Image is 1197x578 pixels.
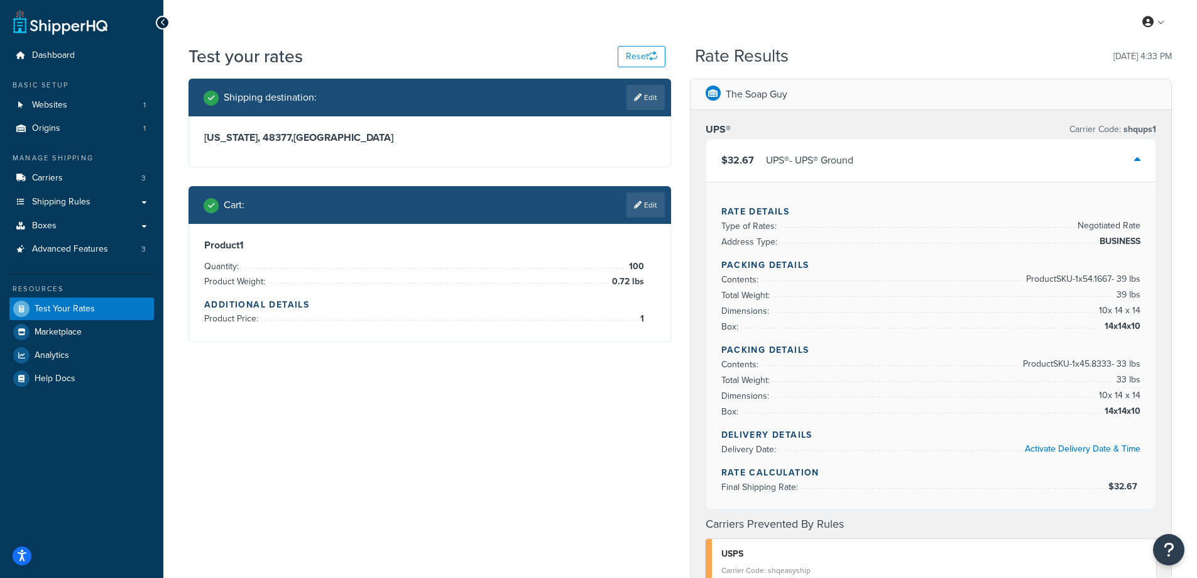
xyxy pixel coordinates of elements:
span: Origins [32,123,60,134]
span: 10 x 14 x 14 [1096,303,1140,318]
span: Box: [721,405,741,418]
a: Carriers3 [9,167,154,190]
a: Analytics [9,344,154,367]
span: Delivery Date: [721,443,779,456]
h3: Product 1 [204,239,655,252]
span: Help Docs [35,374,75,384]
span: $32.67 [1108,480,1140,493]
div: Manage Shipping [9,153,154,164]
h4: Packing Details [721,343,1141,357]
h4: Rate Details [721,205,1141,218]
span: Address Type: [721,235,780,248]
div: Resources [9,284,154,294]
span: Final Shipping Rate: [721,481,801,494]
span: Box: [721,320,741,333]
span: Contents: [721,273,762,286]
a: Dashboard [9,44,154,67]
a: Advanced Features3 [9,238,154,261]
a: Help Docs [9,367,154,390]
h4: Packing Details [721,258,1141,272]
p: Carrier Code: [1069,121,1156,138]
a: Shipping Rules [9,191,154,214]
span: Dashboard [32,50,75,61]
li: Carriers [9,167,154,190]
button: Reset [618,46,665,67]
span: Dimensions: [721,389,772,403]
h3: [US_STATE], 48377 , [GEOGRAPHIC_DATA] [204,131,655,144]
div: USPS [721,545,1147,563]
h2: Rate Results [695,47,789,66]
span: 100 [626,259,644,274]
h4: Additional Details [204,298,655,311]
span: BUSINESS [1096,234,1140,249]
li: Websites [9,94,154,117]
span: Dimensions: [721,304,772,318]
span: Boxes [32,221,57,231]
span: 10 x 14 x 14 [1096,388,1140,403]
span: Product Weight: [204,275,268,288]
span: Websites [32,100,67,111]
span: Product Price: [204,312,261,325]
div: UPS® - UPS® Ground [766,152,853,169]
span: 39 lbs [1113,287,1140,303]
h4: Carriers Prevented By Rules [706,516,1157,533]
span: Type of Rates: [721,220,780,233]
h4: Delivery Details [721,428,1141,442]
a: Origins1 [9,117,154,140]
a: Edit [626,85,665,110]
span: Total Weight: [721,374,773,387]
h1: Test your rates [189,44,303,69]
h4: Rate Calculation [721,466,1141,479]
li: Origins [9,117,154,140]
a: Marketplace [9,321,154,343]
span: 3 [141,244,146,255]
span: 33 lbs [1113,372,1140,387]
span: 1 [637,311,644,326]
a: Websites1 [9,94,154,117]
h2: Cart : [224,199,244,211]
span: Product SKU-1 x 45.8333 - 33 lbs [1020,357,1140,372]
span: Carriers [32,173,63,184]
span: Marketplace [35,327,82,338]
a: Test Your Rates [9,297,154,320]
span: Quantity: [204,260,242,273]
p: [DATE] 4:33 PM [1113,48,1172,65]
span: shqups1 [1121,123,1156,136]
span: Product SKU-1 x 54.1667 - 39 lbs [1023,272,1140,287]
a: Activate Delivery Date & Time [1025,442,1140,455]
span: Analytics [35,350,69,361]
span: $32.67 [721,153,754,167]
p: The Soap Guy [726,86,787,103]
span: 1 [143,123,146,134]
span: 14x14x10 [1101,404,1140,419]
h3: UPS® [706,123,731,136]
a: Edit [626,192,665,218]
span: 0.72 lbs [609,274,644,289]
span: Total Weight: [721,289,773,302]
span: Shipping Rules [32,197,90,208]
a: Boxes [9,214,154,238]
h2: Shipping destination : [224,92,317,103]
span: Contents: [721,358,762,371]
span: Test Your Rates [35,304,95,314]
span: 1 [143,100,146,111]
span: 3 [141,173,146,184]
span: 14x14x10 [1101,319,1140,334]
span: Negotiated Rate [1074,218,1140,233]
button: Open Resource Center [1153,534,1184,565]
span: Advanced Features [32,244,108,255]
li: Advanced Features [9,238,154,261]
div: Basic Setup [9,80,154,91]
